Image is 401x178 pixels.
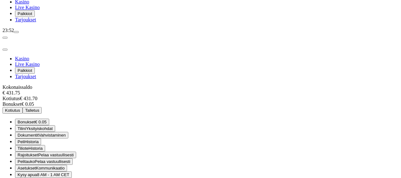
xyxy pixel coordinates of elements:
[15,125,55,132] button: user iconTiliniYksityiskohdat
[35,120,47,124] span: € 0.05
[24,139,39,144] span: Historia
[15,17,36,22] a: Tarjoukset
[18,120,35,124] span: Bonukset
[3,96,398,101] div: € 431.70
[35,159,70,164] span: Pelaa vastuullisesti
[3,84,398,96] div: Kokonaissaldo
[3,28,14,33] span: 23:52
[36,166,65,170] span: Kommunikaatio
[18,166,36,170] span: Asetukset
[3,49,8,51] button: close
[25,108,39,113] span: Talletus
[18,11,32,16] span: Palkkiot
[15,62,40,67] a: Live Kasino
[3,96,20,101] span: Kotiutus
[3,90,398,96] div: € 431.75
[3,101,21,107] span: Bonukset
[18,159,35,164] span: Pelitauko
[18,172,37,177] span: Kysy apua
[15,119,49,125] button: smiley iconBonukset€ 0.05
[15,5,40,10] a: Live Kasino
[18,139,24,144] span: Peli
[18,126,26,131] span: Tilini
[3,101,398,107] div: € 0.05
[3,37,8,39] button: chevron-left icon
[38,153,74,157] span: Pelaa vastuullisesti
[37,172,69,177] span: 8 AM - 1 AM CET
[15,74,36,79] a: Tarjoukset
[15,152,76,158] button: limits iconRajoituksetPelaa vastuullisesti
[15,138,41,145] button: 777 iconPeliHistoria
[15,56,29,61] a: Kasino
[18,133,39,138] span: Dokumentit
[39,133,65,138] span: Vahvistaminen
[5,108,20,113] span: Kotiutus
[15,158,73,165] button: clock iconPelitaukoPelaa vastuullisesti
[3,107,23,114] button: Kotiutus
[15,145,45,152] button: credit-card iconTilioteHistoria
[15,171,72,178] button: chat iconKysy apua8 AM - 1 AM CET
[23,107,42,114] button: Talletus
[18,153,38,157] span: Rajoitukset
[15,67,35,74] button: Palkkiot
[15,132,68,138] button: doc iconDokumentitVahvistaminen
[3,56,398,79] nav: Main menu
[15,165,67,171] button: info iconAsetuksetKommunikaatio
[18,68,32,73] span: Palkkiot
[18,146,29,151] span: Tiliote
[29,146,43,151] span: Historia
[14,31,19,33] button: menu
[26,126,53,131] span: Yksityiskohdat
[15,10,35,17] button: Palkkiot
